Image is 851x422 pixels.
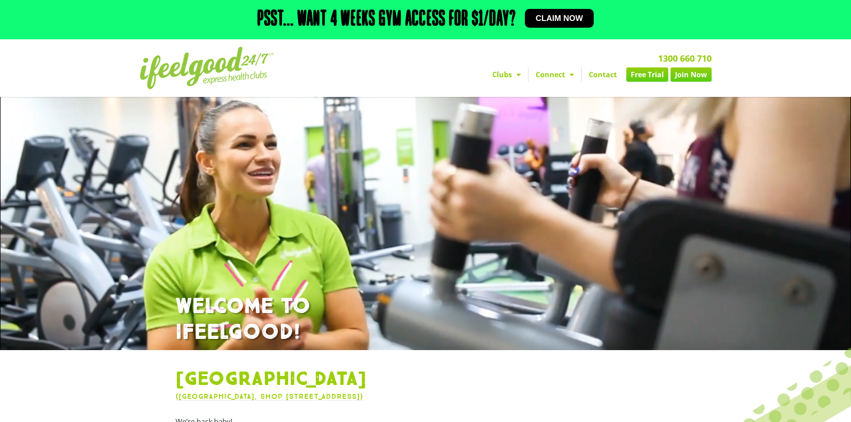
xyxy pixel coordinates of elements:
[671,67,712,82] a: Join Now
[626,67,668,82] a: Free Trial
[176,392,363,401] a: ([GEOGRAPHIC_DATA], Shop [STREET_ADDRESS])
[658,52,712,64] a: 1300 660 710
[536,14,583,22] span: Claim now
[582,67,624,82] a: Contact
[485,67,528,82] a: Clubs
[528,67,581,82] a: Connect
[176,368,676,391] h1: [GEOGRAPHIC_DATA]
[257,9,516,30] h2: Psst... Want 4 weeks gym access for $1/day?
[525,9,594,28] a: Claim now
[176,294,676,345] h1: WELCOME TO IFEELGOOD!
[343,67,712,82] nav: Menu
